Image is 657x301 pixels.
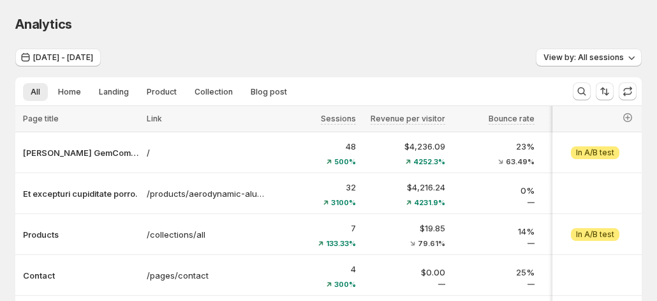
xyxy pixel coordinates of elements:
[596,82,614,100] button: Sort the results
[326,240,356,247] span: 133.33%
[364,140,445,153] p: $4,236.09
[536,49,642,66] button: View by: All sessions
[274,181,356,194] p: 32
[15,17,72,32] span: Analytics
[543,52,624,63] span: View by: All sessions
[15,49,101,66] button: [DATE] - [DATE]
[23,146,139,159] button: [PERSON_NAME] GemCommerce
[99,87,129,97] span: Landing
[573,82,591,100] button: Search and filter results
[542,222,624,235] p: 52%
[321,114,356,123] span: Sessions
[274,263,356,275] p: 4
[23,269,139,282] button: Contact
[23,228,139,241] button: Products
[334,158,356,166] span: 500%
[33,52,93,63] span: [DATE] - [DATE]
[274,222,356,235] p: 7
[334,281,356,288] span: 300%
[147,114,162,123] span: Link
[364,222,445,235] p: $19.85
[489,114,535,123] span: Bounce rate
[364,266,445,279] p: $0.00
[31,87,40,97] span: All
[542,140,624,153] p: 5%
[418,240,445,247] span: 79.61%
[542,184,624,197] p: 0%
[453,225,535,238] p: 14%
[23,187,139,200] button: Et excepturi cupiditate porro.
[251,87,287,97] span: Blog post
[364,181,445,194] p: $4,216.24
[147,146,267,159] a: /
[453,184,535,197] p: 0%
[413,158,445,166] span: 4252.3%
[371,114,445,123] span: Revenue per visitor
[274,140,356,153] p: 48
[331,199,356,206] span: 3100%
[147,87,177,97] span: Product
[453,140,535,153] p: 23%
[506,158,535,166] span: 63.49%
[195,87,233,97] span: Collection
[147,269,267,282] a: /pages/contact
[576,229,614,240] span: In A/B test
[58,87,81,97] span: Home
[147,228,267,241] a: /collections/all
[414,199,445,206] span: 4231.9%
[542,263,624,275] p: 25%
[453,266,535,279] p: 25%
[23,114,59,123] span: Page title
[147,187,267,200] a: /products/aerodynamic-aluminum-clock
[576,148,614,158] span: In A/B test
